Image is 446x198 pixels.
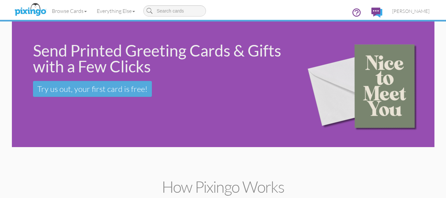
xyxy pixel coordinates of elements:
img: 15b0954d-2d2f-43ee-8fdb-3167eb028af9.png [297,23,432,146]
a: Try us out, your first card is free! [33,81,152,97]
div: Send Printed Greeting Cards & Gifts with a Few Clicks [33,43,288,74]
a: Everything Else [92,3,140,19]
img: pixingo logo [13,2,48,18]
input: Search cards [143,5,206,17]
span: Try us out, your first card is free! [37,84,148,94]
a: [PERSON_NAME] [387,3,434,20]
span: [PERSON_NAME] [392,8,429,14]
img: comments.svg [371,8,382,18]
a: Browse Cards [47,3,92,19]
h2: How Pixingo works [23,178,423,196]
